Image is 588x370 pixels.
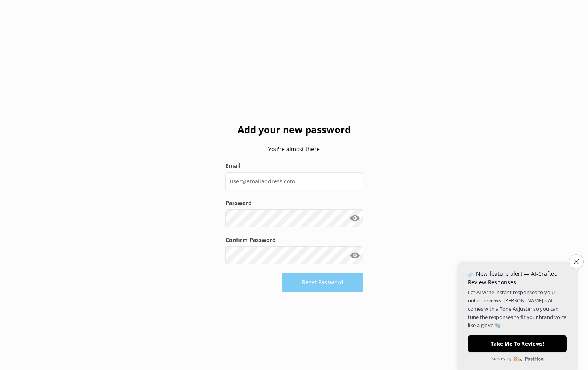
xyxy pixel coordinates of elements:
p: You're almost there [225,145,363,154]
button: Show password [347,247,363,263]
input: user@emailaddress.com [225,172,363,190]
button: Show password [347,211,363,226]
h2: Add your new password [225,122,363,137]
label: Confirm Password [225,236,363,244]
label: Email [225,161,363,170]
label: Password [225,199,363,207]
